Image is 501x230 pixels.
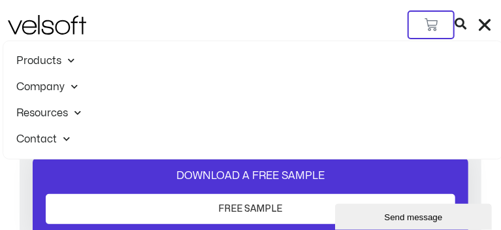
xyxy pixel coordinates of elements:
[476,16,493,33] div: Menu Toggle
[8,15,86,35] img: Velsoft Training Materials
[46,194,455,224] a: FREE SAMPLE
[219,202,283,216] span: FREE SAMPLE
[335,201,494,230] iframe: chat widget
[46,171,455,181] p: DOWNLOAD A FREE SAMPLE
